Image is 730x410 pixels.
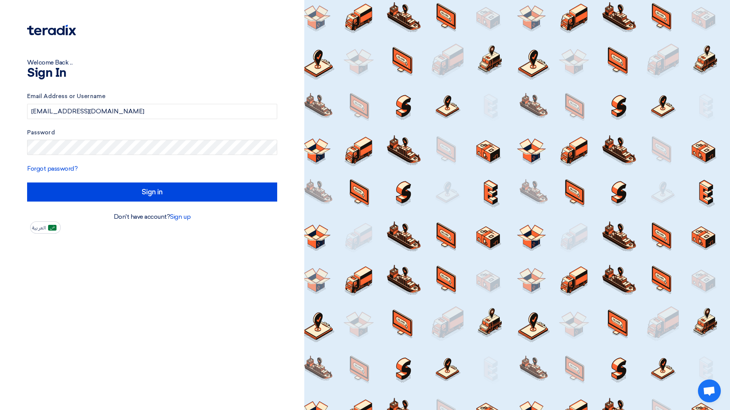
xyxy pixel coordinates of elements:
a: Open chat [698,379,721,402]
input: Enter your business email or username [27,104,277,119]
img: ar-AR.png [48,225,57,231]
a: Forgot password? [27,165,78,172]
input: Sign in [27,182,277,202]
span: العربية [32,225,46,231]
div: Welcome Back ... [27,58,277,67]
img: Teradix logo [27,25,76,36]
label: Email Address or Username [27,92,277,101]
div: Don't have account? [27,212,277,221]
h1: Sign In [27,67,277,79]
a: Sign up [170,213,191,220]
label: Password [27,128,277,137]
button: العربية [30,221,61,234]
